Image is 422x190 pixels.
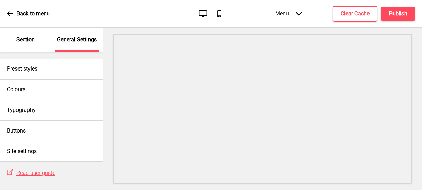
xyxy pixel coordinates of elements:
a: Read user guide [13,170,55,176]
h4: Buttons [7,127,26,135]
p: Section [16,36,35,43]
button: Publish [381,7,415,21]
h4: Clear Cache [341,10,370,18]
h4: Preset styles [7,65,37,73]
a: Back to menu [7,4,50,23]
h4: Site settings [7,148,37,155]
h4: Typography [7,106,36,114]
button: Clear Cache [333,6,377,22]
div: Menu [268,3,309,24]
span: Read user guide [16,170,55,176]
p: General Settings [57,36,97,43]
h4: Colours [7,86,25,93]
p: Back to menu [16,10,50,18]
h4: Publish [389,10,407,18]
